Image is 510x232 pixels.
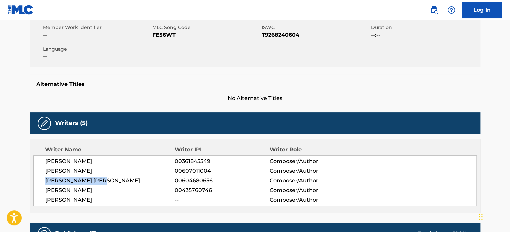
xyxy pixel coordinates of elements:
h5: Writers (5) [55,119,88,127]
span: 00361845549 [175,157,269,165]
div: Help [445,3,458,17]
iframe: Chat Widget [477,200,510,232]
span: Language [43,46,151,53]
span: 00435760746 [175,186,269,194]
span: 00607011004 [175,167,269,175]
span: --:-- [371,31,479,39]
span: T9268240604 [262,31,369,39]
a: Public Search [427,3,441,17]
span: [PERSON_NAME] [45,157,175,165]
span: Composer/Author [269,167,356,175]
span: [PERSON_NAME] [45,167,175,175]
span: -- [175,196,269,204]
img: search [430,6,438,14]
div: Writer Name [45,146,175,154]
span: Composer/Author [269,196,356,204]
span: 00604680656 [175,177,269,185]
span: Duration [371,24,479,31]
span: Composer/Author [269,157,356,165]
span: Composer/Author [269,177,356,185]
span: No Alternative Titles [30,94,480,102]
span: FE56WT [152,31,260,39]
div: Writer IPI [175,146,270,154]
span: -- [43,31,151,39]
img: Writers [40,119,48,127]
span: [PERSON_NAME] [45,196,175,204]
img: MLC Logo [8,5,34,15]
img: help [447,6,455,14]
div: Writer Role [269,146,356,154]
span: Composer/Author [269,186,356,194]
span: Member Work Identifier [43,24,151,31]
span: [PERSON_NAME] [PERSON_NAME] [45,177,175,185]
div: Drag [479,207,483,227]
span: ISWC [262,24,369,31]
span: -- [43,53,151,61]
h5: Alternative Titles [36,81,474,88]
a: Log In [462,2,502,18]
span: MLC Song Code [152,24,260,31]
span: [PERSON_NAME] [45,186,175,194]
